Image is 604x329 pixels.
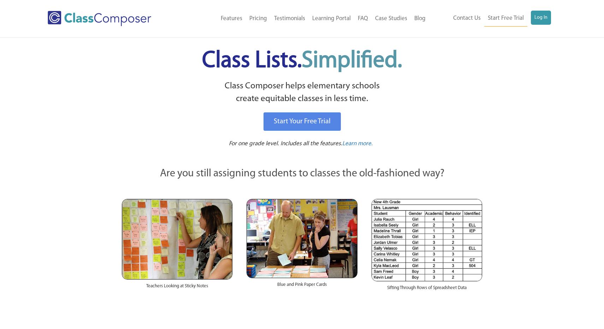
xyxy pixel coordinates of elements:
[48,11,151,26] img: Class Composer
[274,118,331,125] span: Start Your Free Trial
[247,278,357,295] div: Blue and Pink Paper Cards
[484,11,527,27] a: Start Free Trial
[217,11,246,27] a: Features
[122,280,232,296] div: Teachers Looking at Sticky Notes
[372,281,482,298] div: Sifting Through Rows of Spreadsheet Data
[372,199,482,281] img: Spreadsheets
[122,166,482,182] p: Are you still assigning students to classes the old-fashioned way?
[247,199,357,278] img: Blue and Pink Paper Cards
[450,11,484,26] a: Contact Us
[342,140,373,148] a: Learn more.
[429,11,551,27] nav: Header Menu
[302,49,402,72] span: Simplified.
[372,11,411,27] a: Case Studies
[180,11,429,27] nav: Header Menu
[309,11,354,27] a: Learning Portal
[411,11,429,27] a: Blog
[531,11,551,25] a: Log In
[246,11,271,27] a: Pricing
[354,11,372,27] a: FAQ
[271,11,309,27] a: Testimonials
[263,112,341,131] a: Start Your Free Trial
[202,49,402,72] span: Class Lists.
[229,141,342,147] span: For one grade level. Includes all the features.
[122,199,232,280] img: Teachers Looking at Sticky Notes
[121,80,483,106] p: Class Composer helps elementary schools create equitable classes in less time.
[342,141,373,147] span: Learn more.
